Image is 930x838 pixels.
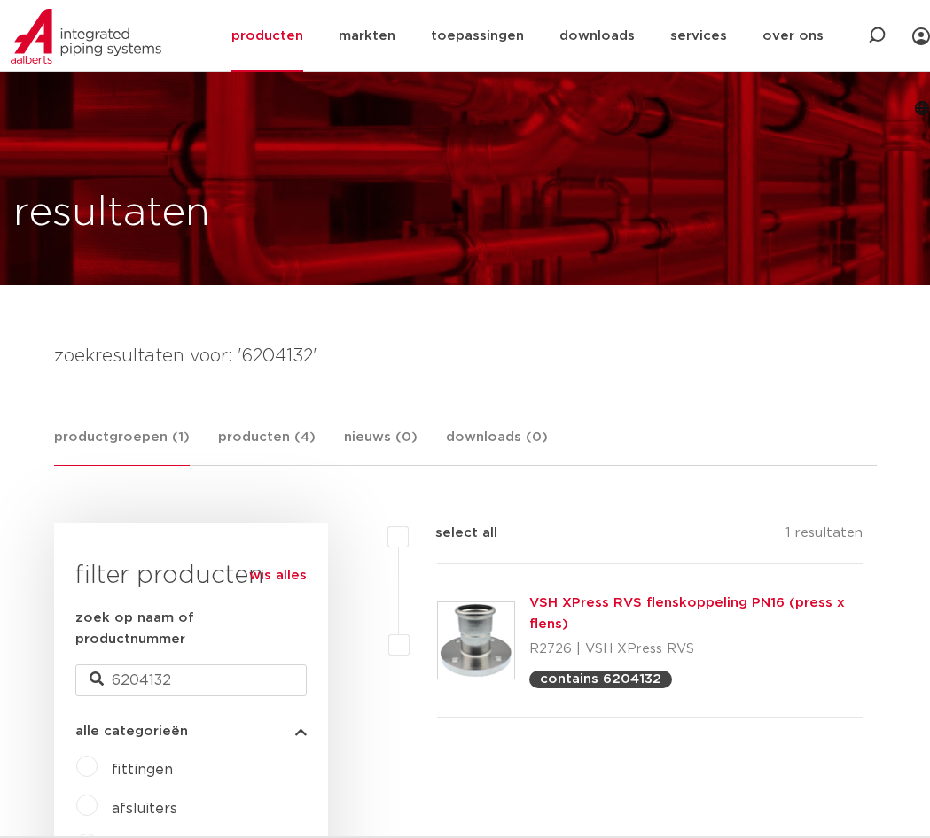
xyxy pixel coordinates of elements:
[75,725,307,738] button: alle categorieën
[112,763,173,777] a: fittingen
[344,427,418,465] a: nieuws (0)
[75,664,307,696] input: zoeken
[540,672,661,686] p: contains 6204132
[218,427,316,465] a: producten (4)
[409,523,497,544] label: select all
[529,596,845,631] a: VSH XPress RVS flenskoppeling PN16 (press x flens)
[785,523,863,550] p: 1 resultaten
[75,608,307,650] label: zoek op naam of productnummer
[75,725,188,738] span: alle categorieën
[54,342,877,370] h4: zoekresultaten voor: '6204132'
[75,558,307,594] h3: filter producten
[446,427,548,465] a: downloads (0)
[529,635,864,663] p: R2726 | VSH XPress RVS
[13,185,210,242] h1: resultaten
[438,602,514,679] img: Thumbnail for VSH XPress RVS flenskoppeling PN16 (press x flens)
[249,565,307,586] a: wis alles
[54,427,190,466] a: productgroepen (1)
[112,802,177,816] a: afsluiters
